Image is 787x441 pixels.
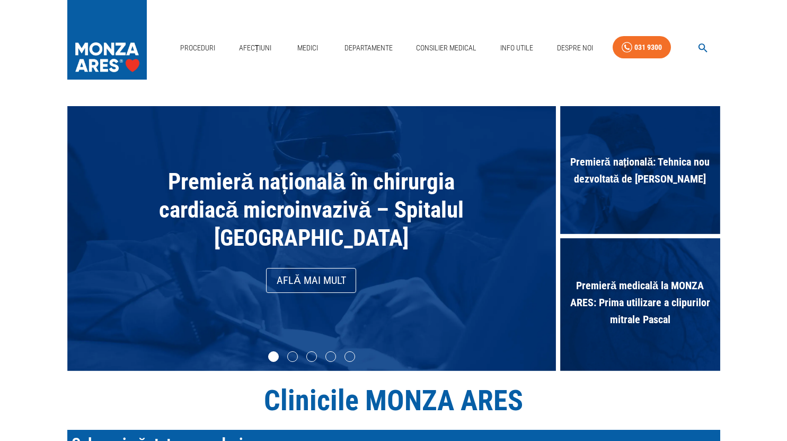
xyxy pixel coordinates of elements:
[496,37,537,59] a: Info Utile
[560,106,720,238] div: Premieră națională: Tehnica nou dezvoltată de [PERSON_NAME]
[235,37,276,59] a: Afecțiuni
[613,36,671,59] a: 031 9300
[344,351,355,362] li: slide item 5
[287,351,298,362] li: slide item 2
[67,384,720,417] h1: Clinicile MONZA ARES
[340,37,397,59] a: Departamente
[560,148,720,193] span: Premieră națională: Tehnica nou dezvoltată de [PERSON_NAME]
[266,268,356,293] a: Află mai mult
[176,37,219,59] a: Proceduri
[560,238,720,370] div: Premieră medicală la MONZA ARES: Prima utilizare a clipurilor mitrale Pascal
[560,272,720,333] span: Premieră medicală la MONZA ARES: Prima utilizare a clipurilor mitrale Pascal
[325,351,336,362] li: slide item 4
[634,41,662,54] div: 031 9300
[291,37,325,59] a: Medici
[268,351,279,362] li: slide item 1
[412,37,481,59] a: Consilier Medical
[159,168,464,251] span: Premieră națională în chirurgia cardiacă microinvazivă – Spitalul [GEOGRAPHIC_DATA]
[306,351,317,362] li: slide item 3
[553,37,597,59] a: Despre Noi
